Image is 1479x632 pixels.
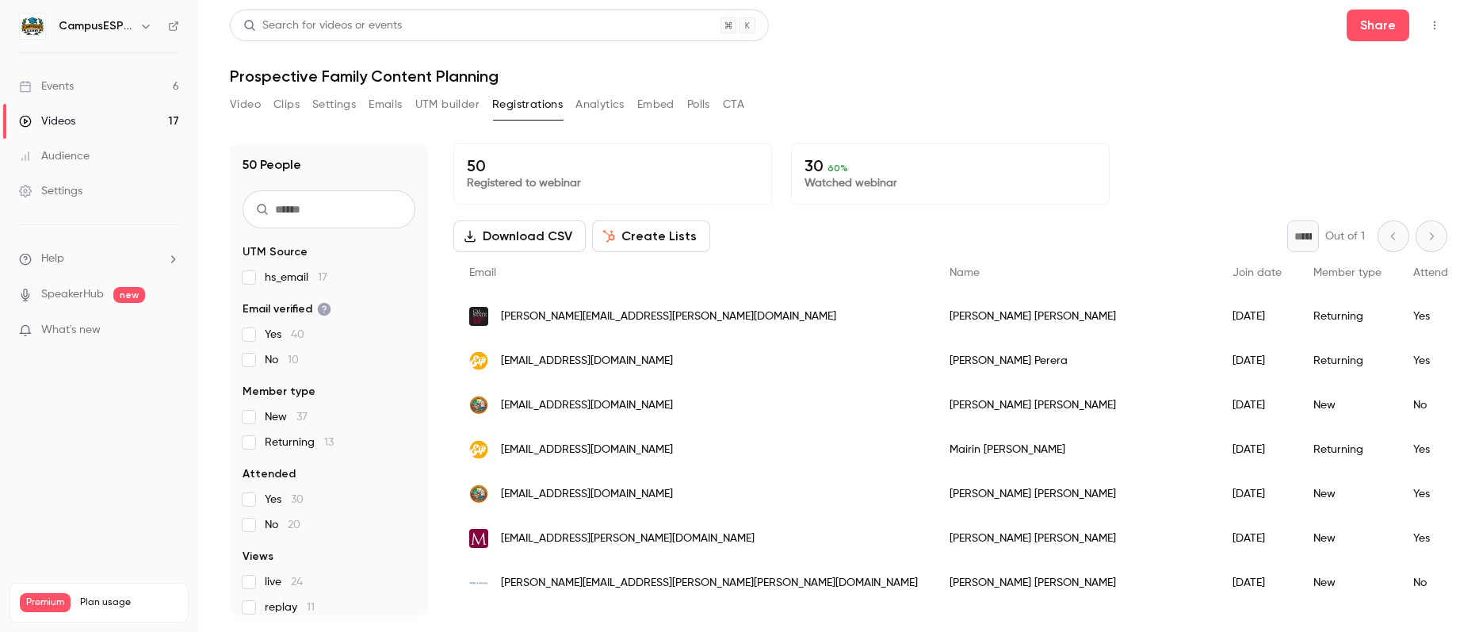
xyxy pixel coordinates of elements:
p: Registered to webinar [467,175,759,191]
span: Yes [265,492,304,508]
div: Settings [19,183,82,199]
li: help-dropdown-opener [19,251,179,267]
button: Video [230,92,261,117]
button: Polls [687,92,710,117]
span: replay [265,599,315,615]
span: 13 [324,437,334,448]
span: [EMAIL_ADDRESS][DOMAIN_NAME] [501,397,673,414]
div: [DATE] [1217,561,1297,605]
p: Watched webinar [804,175,1096,191]
div: [DATE] [1217,339,1297,383]
span: new [113,287,145,303]
span: Join date [1232,267,1282,278]
span: [EMAIL_ADDRESS][PERSON_NAME][DOMAIN_NAME] [501,530,755,547]
div: Yes [1397,427,1477,472]
img: salisbury.edu [469,396,488,415]
div: Yes [1397,339,1477,383]
span: [EMAIL_ADDRESS][DOMAIN_NAME] [501,442,673,458]
button: Registrations [492,92,563,117]
p: 30 [804,156,1096,175]
button: Analytics [575,92,625,117]
span: 17 [318,272,327,283]
div: Mairin [PERSON_NAME] [934,427,1217,472]
span: No [265,352,299,368]
h1: Prospective Family Content Planning [230,67,1447,86]
span: Email [469,267,496,278]
span: Premium [20,593,71,612]
button: Emails [369,92,402,117]
span: Help [41,251,64,267]
div: Videos [19,113,75,129]
p: Out of 1 [1325,228,1365,244]
h6: CampusESP Academy [59,18,133,34]
span: Views [243,549,273,565]
div: [DATE] [1217,427,1297,472]
img: wilkes.edu [469,580,488,586]
span: 37 [296,412,308,423]
div: New [1297,561,1397,605]
div: [DATE] [1217,516,1297,561]
span: Returning [265,435,334,450]
div: Events [19,79,74,94]
button: Create Lists [592,220,710,252]
span: Yes [265,327,304,343]
span: Email verified [243,301,331,317]
div: [PERSON_NAME] [PERSON_NAME] [934,561,1217,605]
span: New [265,409,308,425]
button: Download CSV [453,220,586,252]
button: UTM builder [415,92,480,117]
span: 11 [307,602,315,613]
iframe: Noticeable Trigger [160,324,179,338]
span: UTM Source [243,244,308,260]
span: 24 [291,576,303,588]
span: Member type [243,384,315,400]
span: [PERSON_NAME][EMAIL_ADDRESS][PERSON_NAME][PERSON_NAME][DOMAIN_NAME] [501,575,918,592]
span: [EMAIL_ADDRESS][DOMAIN_NAME] [501,486,673,503]
img: csueastbay.edu [469,307,488,326]
img: campusesp.com [469,351,488,370]
p: 50 [467,156,759,175]
div: Yes [1397,516,1477,561]
span: No [265,517,300,533]
div: [PERSON_NAME] [PERSON_NAME] [934,383,1217,427]
span: Name [950,267,980,278]
button: CTA [723,92,744,117]
div: No [1397,383,1477,427]
div: Search for videos or events [243,17,402,34]
span: 40 [291,329,304,340]
div: Returning [1297,294,1397,339]
div: Yes [1397,294,1477,339]
div: [PERSON_NAME] [PERSON_NAME] [934,294,1217,339]
span: Plan usage [80,596,178,609]
img: meredith.edu [469,529,488,548]
span: Attended [1413,267,1462,278]
h1: 50 People [243,155,301,174]
button: Settings [312,92,356,117]
div: [PERSON_NAME] [PERSON_NAME] [934,472,1217,516]
div: Yes [1397,472,1477,516]
button: Top Bar Actions [1422,13,1447,38]
img: salisbury.edu [469,485,488,504]
span: [EMAIL_ADDRESS][DOMAIN_NAME] [501,353,673,370]
div: New [1297,516,1397,561]
div: No [1397,561,1477,605]
button: Embed [637,92,675,117]
div: Returning [1297,339,1397,383]
div: Audience [19,148,90,164]
button: Share [1347,10,1409,41]
div: [DATE] [1217,294,1297,339]
div: New [1297,472,1397,516]
span: Member type [1313,267,1382,278]
span: 10 [288,354,299,366]
span: Attended [243,466,296,482]
div: New [1297,383,1397,427]
span: What's new [41,322,101,339]
div: [DATE] [1217,472,1297,516]
span: 30 [291,494,304,505]
span: [PERSON_NAME][EMAIL_ADDRESS][PERSON_NAME][DOMAIN_NAME] [501,308,836,325]
button: Clips [273,92,300,117]
div: [PERSON_NAME] Perera [934,339,1217,383]
a: SpeakerHub [41,286,104,303]
span: 20 [288,519,300,530]
div: [PERSON_NAME] [PERSON_NAME] [934,516,1217,561]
